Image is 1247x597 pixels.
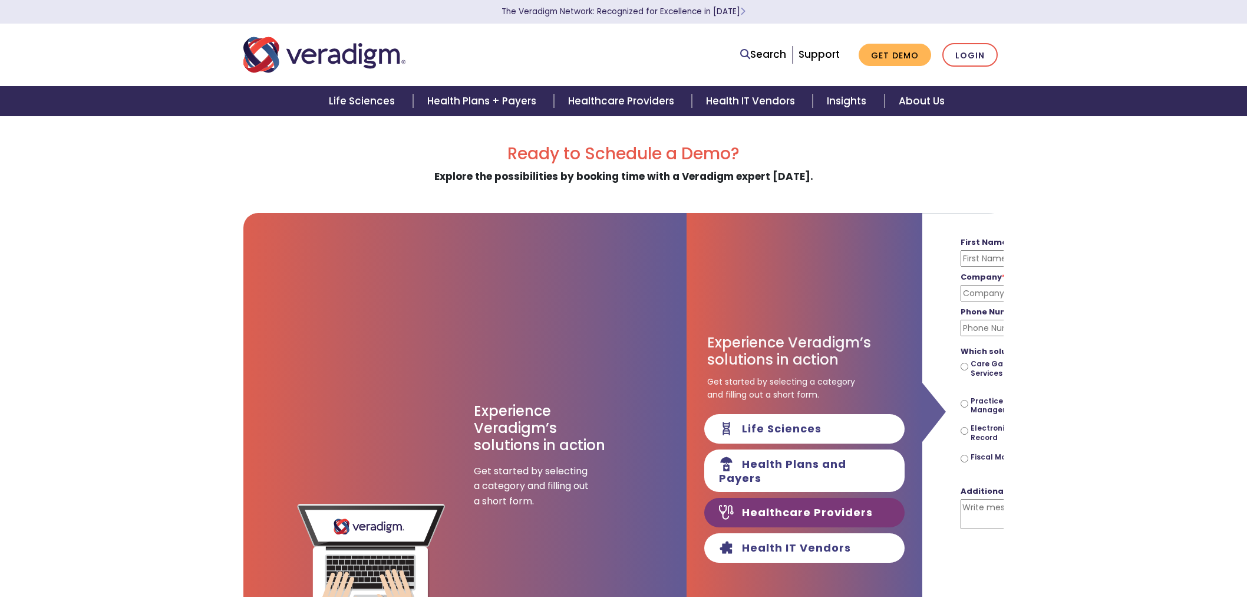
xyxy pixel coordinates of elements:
h3: Experience Veradigm’s solutions in action [707,334,902,369]
strong: First Name [961,237,1011,248]
a: Life Sciences [315,86,413,116]
a: Health IT Vendors [692,86,813,116]
a: Healthcare Providers [554,86,692,116]
input: First Name [961,250,1187,267]
strong: Explore the possibilities by booking time with a Veradigm expert [DATE]. [434,169,813,183]
label: Care Gap Closure Services [971,359,1050,378]
span: Get started by selecting a category and filling out a short form. [707,375,855,402]
a: Get Demo [859,44,931,67]
a: Search [740,47,786,63]
a: Insights [813,86,884,116]
strong: Additional comments or questions [961,486,1114,497]
h2: Ready to Schedule a Demo? [243,144,1004,164]
a: The Veradigm Network: Recognized for Excellence in [DATE]Learn More [502,6,745,17]
input: Phone Number [961,320,1187,336]
strong: Company [961,271,1006,283]
a: About Us [885,86,959,116]
strong: Phone Number [961,306,1027,317]
span: Learn More [740,6,745,17]
label: Practice Management [971,396,1050,415]
span: Get started by selecting a category and filling out a short form. [474,464,592,509]
label: Fiscal Management [971,452,1047,462]
h3: Experience Veradigm’s solutions in action [474,403,606,454]
img: Veradigm logo [243,35,405,74]
a: Support [799,47,840,61]
a: Health Plans + Payers [413,86,554,116]
strong: Which solution would you like to request a demo for? [961,346,1189,357]
a: Login [942,43,998,67]
input: Company [961,285,1187,301]
label: Electronic Health Record [971,424,1050,442]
